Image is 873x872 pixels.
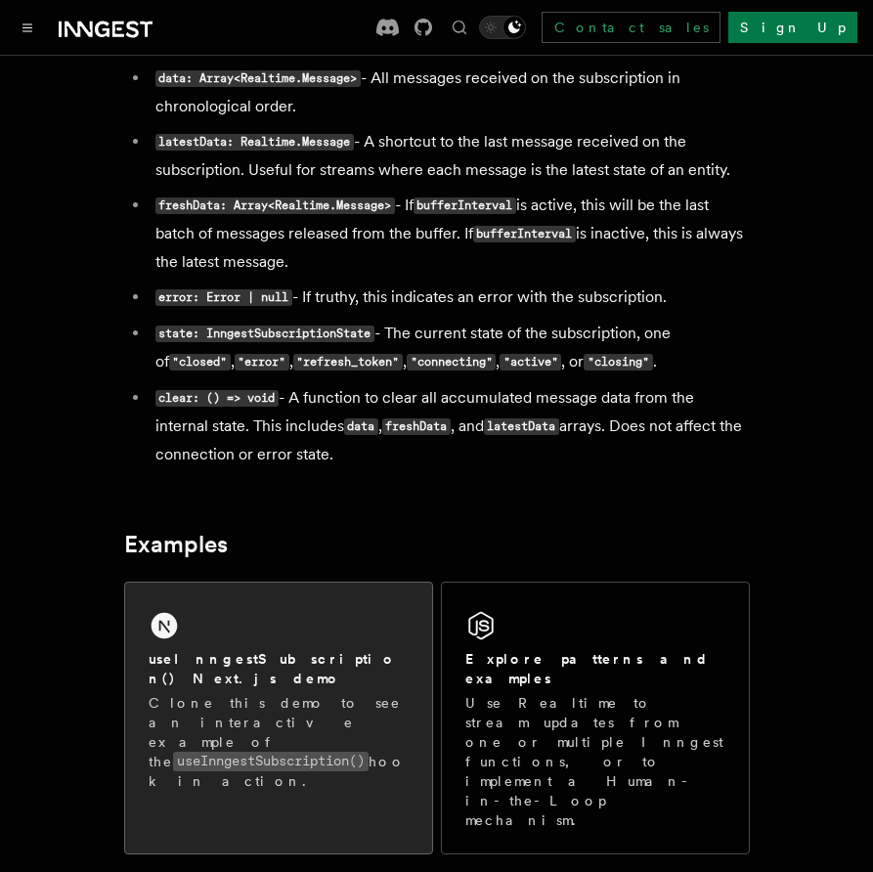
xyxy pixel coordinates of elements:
button: Toggle navigation [16,16,39,39]
code: clear: () => void [155,390,279,407]
code: data [344,418,378,435]
h2: Explore patterns and examples [465,649,725,688]
li: - If truthy, this indicates an error with the subscription. [150,283,750,312]
p: Use Realtime to stream updates from one or multiple Inngest functions, or to implement a Human-in... [465,693,725,830]
code: freshData [382,418,451,435]
li: - All messages received on the subscription in chronological order. [150,65,750,120]
h2: useInngestSubscription() Next.js demo [149,649,409,688]
code: freshData: Array<Realtime.Message> [155,197,395,214]
code: "refresh_token" [293,354,403,371]
code: bufferInterval [414,197,516,214]
code: "connecting" [407,354,496,371]
code: "active" [500,354,561,371]
code: state: InngestSubscriptionState [155,326,374,342]
code: "error" [235,354,289,371]
code: "closed" [169,354,231,371]
a: Sign Up [728,12,857,43]
a: Explore patterns and examplesUse Realtime to stream updates from one or multiple Inngest function... [441,582,750,854]
li: - A shortcut to the last message received on the subscription. Useful for streams where each mess... [150,128,750,184]
a: useInngestSubscription() Next.js demoClone this demo to see an interactive example of theuseInnge... [124,582,433,854]
code: useInngestSubscription() [173,752,369,770]
button: Toggle dark mode [479,16,526,39]
code: data: Array<Realtime.Message> [155,70,361,87]
button: Find something... [448,16,471,39]
a: Examples [124,531,228,558]
code: "closing" [584,354,652,371]
li: - The current state of the subscription, one of , , , , , or . [150,320,750,376]
li: - A function to clear all accumulated message data from the internal state. This includes , , and... [150,384,750,468]
p: Clone this demo to see an interactive example of the hook in action. [149,693,409,791]
code: latestData: Realtime.Message [155,134,354,151]
li: - If is active, this will be the last batch of messages released from the buffer. If is inactive,... [150,192,750,276]
code: latestData [484,418,559,435]
code: error: Error | null [155,289,292,306]
code: bufferInterval [473,226,576,242]
a: Contact sales [542,12,720,43]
